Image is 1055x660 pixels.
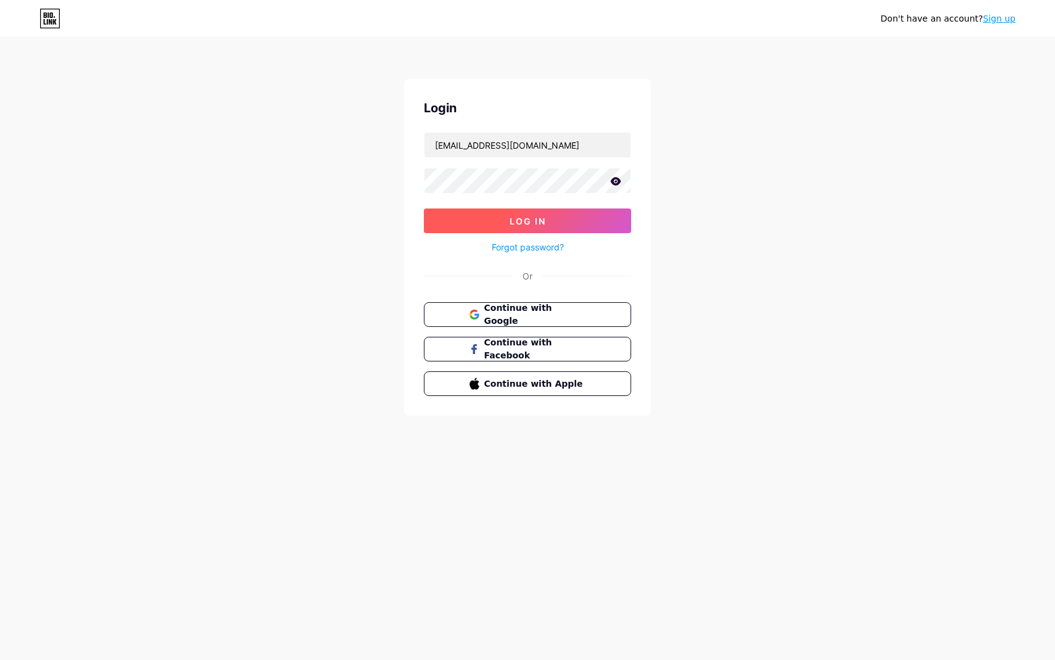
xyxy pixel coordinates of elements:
[424,99,631,117] div: Login
[424,133,631,157] input: Username
[510,216,546,226] span: Log In
[484,377,586,390] span: Continue with Apple
[424,302,631,327] button: Continue with Google
[983,14,1016,23] a: Sign up
[484,336,586,362] span: Continue with Facebook
[424,337,631,361] button: Continue with Facebook
[424,208,631,233] button: Log In
[484,302,586,328] span: Continue with Google
[424,371,631,396] button: Continue with Apple
[492,241,564,254] a: Forgot password?
[523,270,532,283] div: Or
[880,12,1016,25] div: Don't have an account?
